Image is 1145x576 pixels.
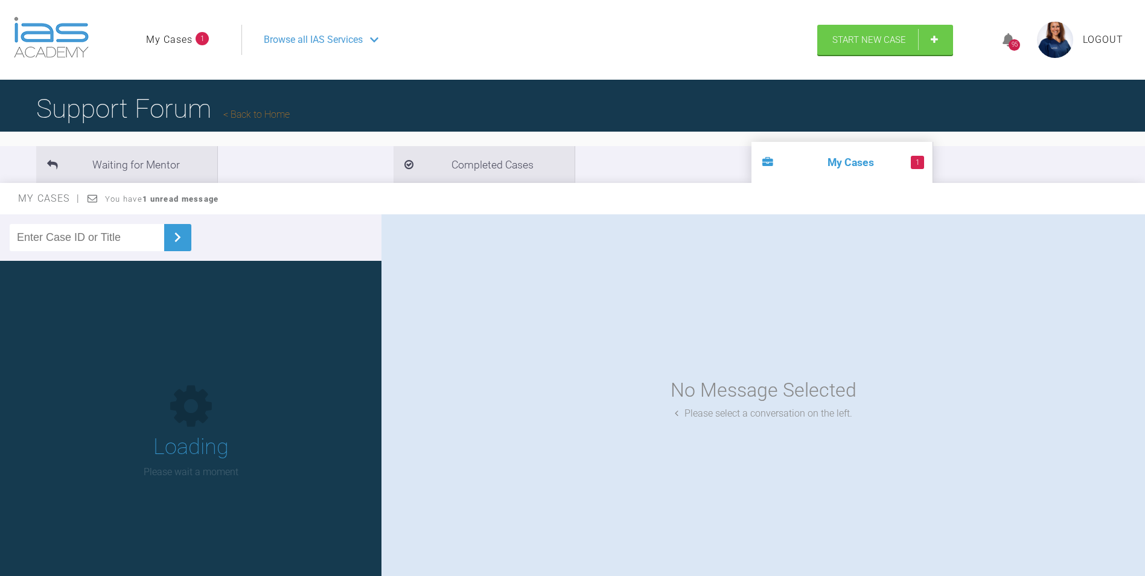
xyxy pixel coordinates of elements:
span: You have [105,194,219,203]
a: My Cases [146,32,193,48]
a: Start New Case [817,25,953,55]
span: Start New Case [832,34,906,45]
p: Please wait a moment [144,464,238,480]
div: 95 [1009,39,1020,51]
span: 1 [196,32,209,45]
strong: 1 unread message [142,194,218,203]
li: Completed Cases [394,146,575,183]
span: Browse all IAS Services [264,32,363,48]
div: Please select a conversation on the left. [675,406,852,421]
span: My Cases [18,193,80,204]
h1: Loading [153,430,229,465]
img: chevronRight.28bd32b0.svg [168,228,187,247]
li: My Cases [751,142,933,183]
img: logo-light.3e3ef733.png [14,17,89,58]
a: Back to Home [223,109,290,120]
input: Enter Case ID or Title [10,224,164,251]
a: Logout [1083,32,1123,48]
h1: Support Forum [36,88,290,130]
li: Waiting for Mentor [36,146,217,183]
span: 1 [911,156,924,169]
div: No Message Selected [671,375,856,406]
img: profile.png [1037,22,1073,58]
